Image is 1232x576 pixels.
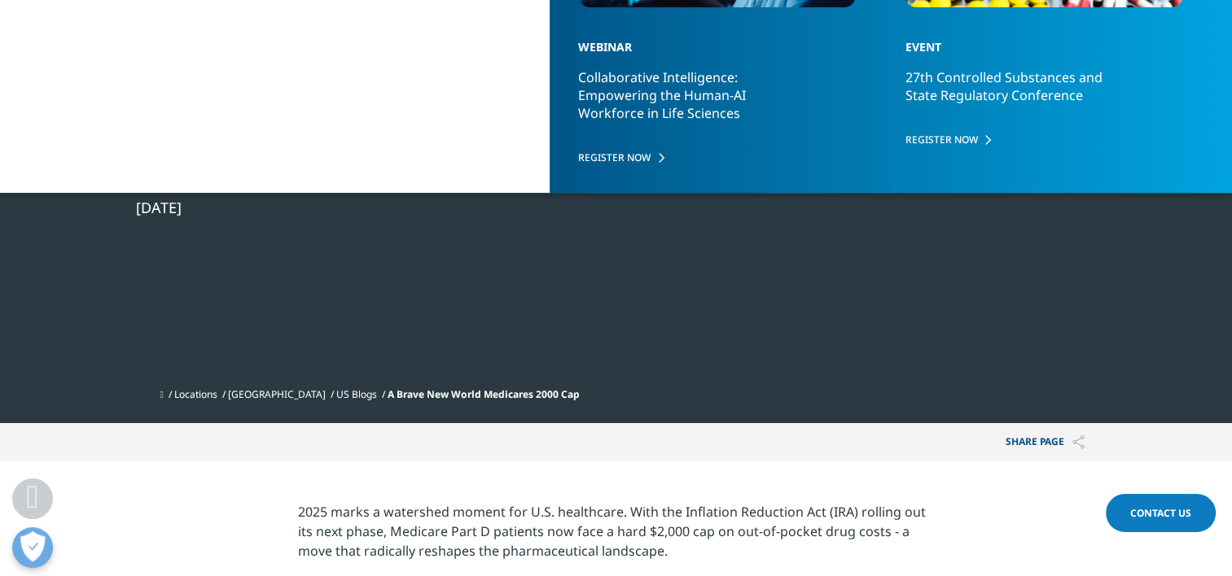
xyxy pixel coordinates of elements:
[905,11,1169,68] h5: EVENT
[174,387,217,401] a: Locations
[993,423,1097,461] p: Share PAGE
[1072,435,1085,449] img: Share PAGE
[578,11,843,68] h5: Webinar
[993,423,1097,461] button: Share PAGEShare PAGE
[578,68,803,137] p: Collaborative Intelligence: Empowering the Human-AI Workforce in Life Sciences
[12,527,53,568] button: Open Preferences
[336,387,377,401] a: US Blogs
[905,133,1183,146] a: REGISTER NOW
[136,198,1009,217] div: [DATE]
[578,151,857,164] a: REGISTER NOW
[1106,494,1216,532] a: Contact Us
[298,502,934,573] p: 2025 marks a watershed moment for U.S. healthcare. With the Inflation Reduction Act (IRA) rolling...
[905,68,1129,119] p: 27th Controlled Substances and State Regulatory Conference
[388,387,580,401] span: A Brave New World Medicares 2000 Cap
[228,387,326,401] a: [GEOGRAPHIC_DATA]
[1130,506,1191,520] span: Contact Us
